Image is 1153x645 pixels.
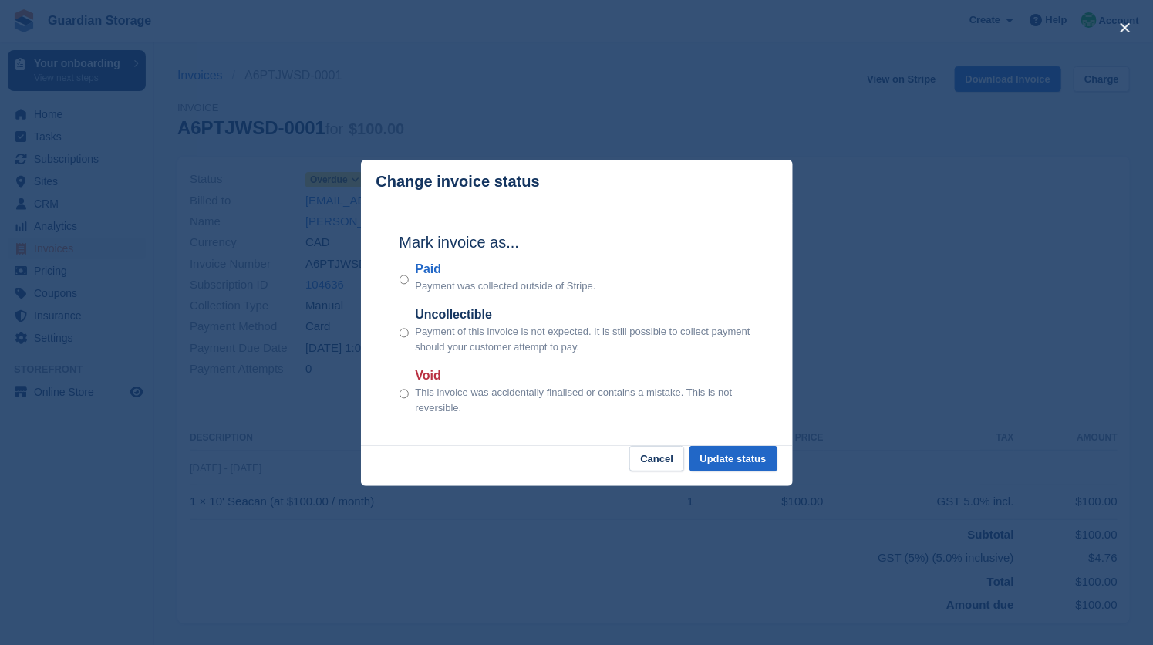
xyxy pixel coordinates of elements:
p: Payment was collected outside of Stripe. [415,279,595,294]
p: This invoice was accidentally finalised or contains a mistake. This is not reversible. [415,385,753,415]
label: Paid [415,260,595,279]
h2: Mark invoice as... [400,231,754,254]
button: Cancel [629,446,684,471]
p: Payment of this invoice is not expected. It is still possible to collect payment should your cust... [415,324,753,354]
button: close [1113,15,1138,40]
button: Update status [689,446,777,471]
label: Void [415,366,753,385]
label: Uncollectible [415,306,753,324]
p: Change invoice status [376,173,540,191]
